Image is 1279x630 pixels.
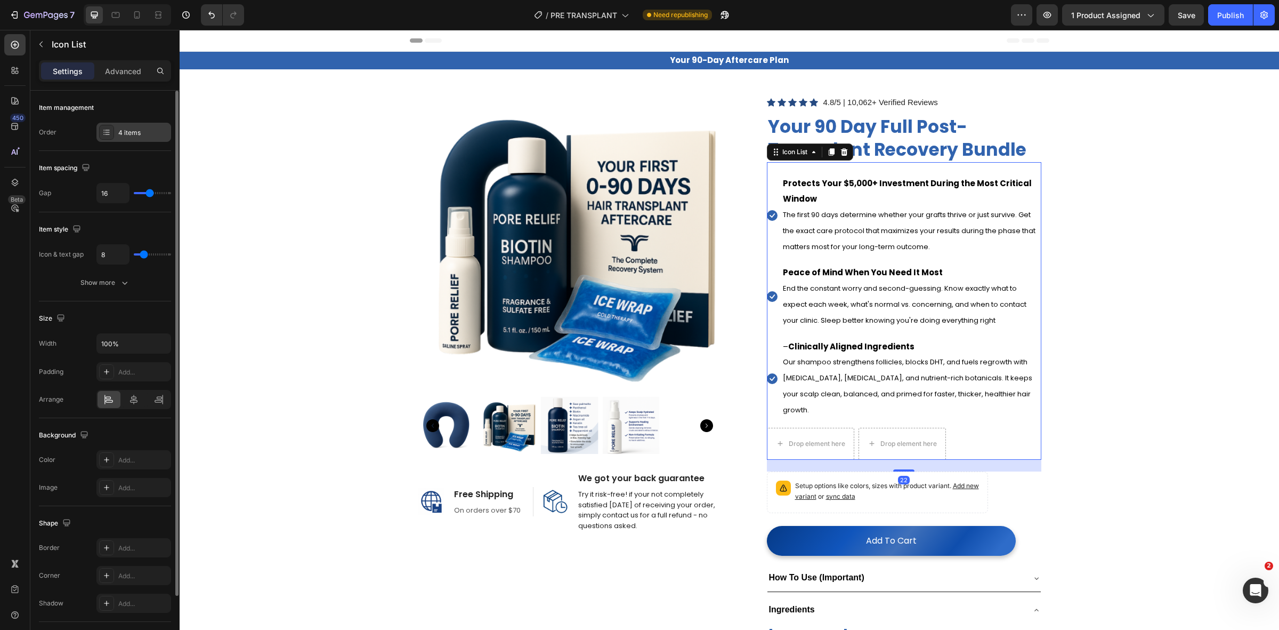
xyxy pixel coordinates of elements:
input: Auto [97,334,171,353]
span: sync data [646,462,676,470]
div: Add... [118,368,168,377]
div: Publish [1217,10,1244,21]
div: Icon & text gap [39,250,84,259]
span: 1 product assigned [1071,10,1140,21]
iframe: Intercom live chat [1243,578,1268,603]
div: Item spacing [39,161,92,176]
img: gempages_562441836359058443-38631c9e-67ca-4e33-9254-e24ba968a4fc.png [238,458,265,485]
span: Try it risk-free! if your not completely satisfied [DATE] of receiving your order, simply contact... [399,459,536,501]
div: Drop element here [701,410,757,418]
p: Free Shipping [274,458,341,471]
span: Our shampoo strengthens follicles, blocks DHT, and fuels regrowth with [MEDICAL_DATA], [MEDICAL_D... [603,327,853,385]
strong: Ingredients [589,575,635,584]
div: To enrich screen reader interactions, please activate Accessibility in Grammarly extension settings [602,145,862,226]
div: Image [39,483,58,492]
button: Add To Cart [587,496,836,527]
iframe: To enrich screen reader interactions, please activate Accessibility in Grammarly extension settings [180,30,1279,630]
p: On orders over $70 [274,475,341,486]
button: 7 [4,4,79,26]
span: 2 [1265,562,1273,570]
p: Icon List [52,38,167,51]
button: 1 product assigned [1062,4,1164,26]
div: Add... [118,571,168,581]
span: Save [1178,11,1195,20]
div: Padding [39,367,63,377]
div: Arrange [39,395,63,404]
input: Auto [97,245,129,264]
strong: Protects Your $5,000+ Investment During the Most Critical Window [603,148,852,174]
button: Save [1169,4,1204,26]
span: or [637,462,676,470]
div: Width [39,339,56,348]
span: Add new variant [616,452,799,470]
div: 22 [718,446,730,454]
input: Auto [97,184,129,203]
div: Shadow [39,599,63,608]
div: Color [39,455,55,465]
span: / [546,10,548,21]
div: Add... [118,483,168,493]
div: Order [39,127,56,137]
img: gempages_562441836359058443-8e4f9e76-1deb-40a5-b99e-16e89ab941ea.png [362,458,389,485]
div: Add To Cart [686,504,737,519]
div: Item management [39,103,94,113]
strong: How To Use (Important) [589,543,685,552]
button: Publish [1208,4,1253,26]
h2: We got your back guarantee [398,441,542,456]
div: Rich Text Editor. Editing area: main [602,234,862,299]
p: Advanced [105,66,141,77]
div: 4 items [118,128,168,138]
div: 450 [10,114,26,122]
div: Item style [39,222,83,237]
div: Shape [39,516,73,531]
div: Beta [8,195,26,204]
h2: Your 90 Day Full Post-Transplant Recovery Bundle [587,85,862,133]
div: Drop element here [609,410,666,418]
div: Gap [39,188,51,198]
div: Corner [39,571,60,580]
strong: Peace of Mind When You Need It Most [603,237,763,248]
div: Add... [118,544,168,553]
span: The first 90 days determine whether your grafts thrive or just survive. Get the exact care protoc... [603,180,856,222]
strong: Clinically Aligned Ingredients [609,311,735,322]
p: Setup options like colors, sizes with product variant. [616,451,799,472]
div: Border [39,543,60,553]
span: – [603,311,735,322]
span: End the constant worry and second-guessing. Know exactly what to expect each week, what's normal ... [603,253,847,296]
u: [MEDICAL_DATA] AfterCare Shampoo - [589,598,768,610]
div: Size [39,312,67,326]
div: Add... [118,599,168,609]
button: Carousel Back Arrow [247,389,260,402]
button: Show more [39,273,171,292]
span: 4.8/5 | 10,062+ Verified Reviews [644,68,758,77]
div: Show more [80,277,130,288]
div: Icon List [601,117,630,127]
p: 7 [70,9,75,21]
div: Add... [118,456,168,465]
p: Settings [53,66,83,77]
span: Need republishing [653,10,708,20]
div: Rich Text Editor. Editing area: main [602,308,862,389]
span: PRE TRANSPLANT [551,10,617,21]
button: Carousel Next Arrow [521,389,533,402]
div: Undo/Redo [201,4,244,26]
div: Background [39,428,91,443]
